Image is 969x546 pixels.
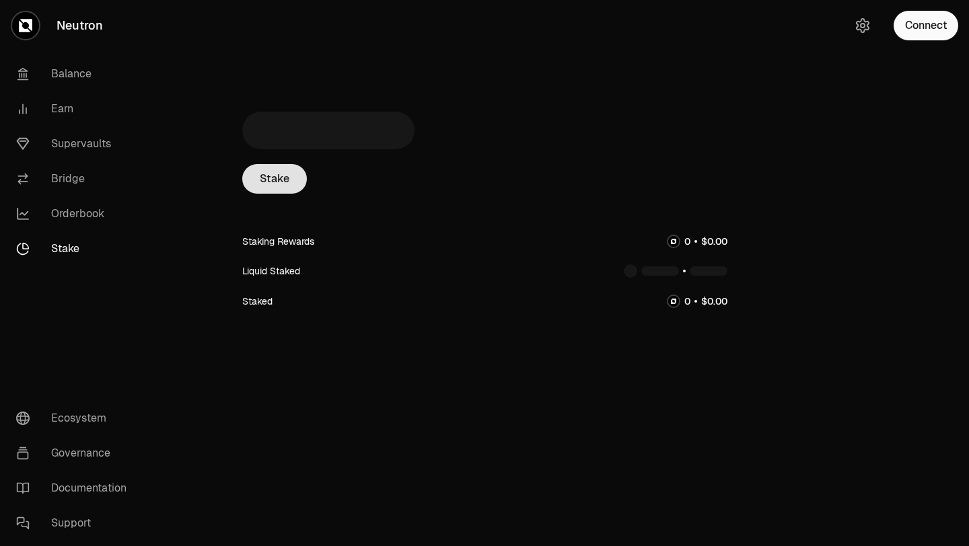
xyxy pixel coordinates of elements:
[5,161,145,196] a: Bridge
[5,506,145,541] a: Support
[5,196,145,231] a: Orderbook
[668,296,679,307] img: NTRN Logo
[5,91,145,126] a: Earn
[242,164,307,194] a: Stake
[5,231,145,266] a: Stake
[242,264,300,278] div: Liquid Staked
[5,436,145,471] a: Governance
[5,471,145,506] a: Documentation
[5,56,145,91] a: Balance
[242,295,273,308] div: Staked
[242,235,314,248] div: Staking Rewards
[5,126,145,161] a: Supervaults
[894,11,958,40] button: Connect
[668,236,679,247] img: NTRN Logo
[5,401,145,436] a: Ecosystem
